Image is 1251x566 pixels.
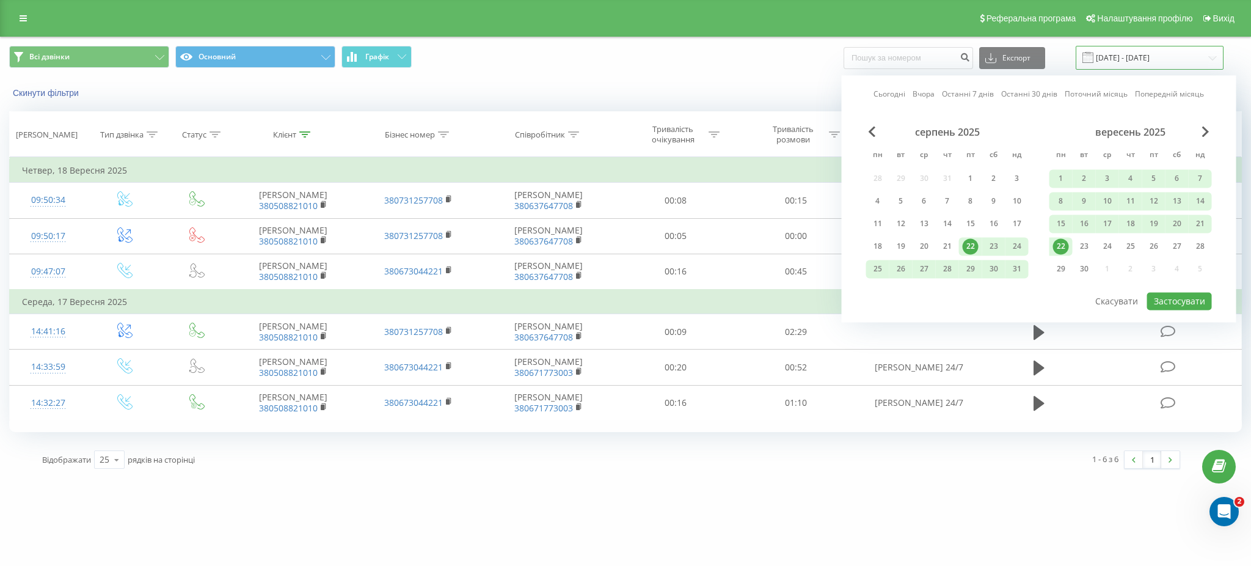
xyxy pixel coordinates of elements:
div: 16 [1076,216,1092,232]
div: 25 [100,454,109,466]
div: 4 [1123,171,1139,186]
a: 1 [1143,451,1161,468]
button: Основний [175,46,335,68]
td: [PERSON_NAME] 24/7 [856,385,982,421]
div: 6 [1169,171,1185,186]
div: 14:41:16 [22,320,75,344]
div: 24 [1100,238,1115,254]
div: пт 29 серп 2025 р. [959,260,982,278]
div: 19 [1146,216,1162,232]
div: пт 15 серп 2025 р. [959,215,982,233]
div: нд 31 серп 2025 р. [1005,260,1029,278]
a: 380508821010 [259,200,318,211]
abbr: середа [1098,147,1117,165]
div: нд 7 вер 2025 р. [1189,169,1212,188]
div: 3 [1100,171,1115,186]
td: [PERSON_NAME] [231,183,356,218]
div: Тривалість очікування [640,124,706,145]
div: 7 [939,193,955,209]
div: пн 4 серп 2025 р. [866,192,889,210]
span: 2 [1235,497,1244,507]
td: 00:52 [736,350,856,385]
a: Попередній місяць [1135,89,1204,100]
div: 18 [870,238,886,254]
td: [PERSON_NAME] [481,218,616,254]
button: Графік [341,46,412,68]
a: 380508821010 [259,271,318,282]
button: Скинути фільтри [9,87,85,98]
div: Клієнт [273,130,296,140]
span: Вихід [1213,13,1235,23]
div: 30 [986,261,1002,277]
a: 380673044221 [384,397,443,408]
a: 380637647708 [514,235,573,247]
div: пт 1 серп 2025 р. [959,169,982,188]
div: сб 16 серп 2025 р. [982,215,1005,233]
div: пт 22 серп 2025 р. [959,237,982,255]
abbr: неділя [1191,147,1209,165]
div: 6 [916,193,932,209]
abbr: вівторок [1075,147,1093,165]
a: Поточний місяць [1065,89,1128,100]
div: сб 30 серп 2025 р. [982,260,1005,278]
td: 02:29 [736,314,856,350]
td: Середа, 17 Вересня 2025 [10,290,1242,314]
div: 11 [1123,193,1139,209]
td: 00:09 [616,314,736,350]
div: 12 [1146,193,1162,209]
td: 00:20 [616,350,736,385]
div: 23 [986,238,1002,254]
div: Статус [182,130,206,140]
div: сб 9 серп 2025 р. [982,192,1005,210]
div: 20 [916,238,932,254]
div: ср 10 вер 2025 р. [1096,192,1119,210]
div: 11 [870,216,886,232]
div: сб 6 вер 2025 р. [1165,169,1189,188]
div: пн 1 вер 2025 р. [1049,169,1073,188]
div: пн 22 вер 2025 р. [1049,237,1073,255]
div: чт 25 вер 2025 р. [1119,237,1142,255]
div: 26 [1146,238,1162,254]
div: 28 [1192,238,1208,254]
div: 1 - 6 з 6 [1092,453,1118,465]
td: [PERSON_NAME] 24/7 [856,350,982,385]
span: Всі дзвінки [29,52,70,62]
a: 380731257708 [384,194,443,206]
div: серпень 2025 [866,126,1029,138]
td: [PERSON_NAME] [231,314,356,350]
div: 25 [1123,238,1139,254]
abbr: четвер [938,147,957,165]
div: чт 18 вер 2025 р. [1119,215,1142,233]
div: чт 14 серп 2025 р. [936,215,959,233]
div: 3 [1009,171,1025,186]
div: 17 [1100,216,1115,232]
div: 14 [939,216,955,232]
td: [PERSON_NAME] [231,385,356,421]
div: пн 29 вер 2025 р. [1049,260,1073,278]
abbr: неділя [1008,147,1026,165]
a: 380508821010 [259,402,318,414]
div: 09:50:17 [22,224,75,248]
td: [PERSON_NAME] [481,254,616,290]
div: 14:33:59 [22,355,75,379]
abbr: п’ятниця [961,147,980,165]
div: Тип дзвінка [100,130,144,140]
div: 25 [870,261,886,277]
td: 00:05 [616,218,736,254]
a: 380671773003 [514,367,573,378]
a: Вчора [913,89,935,100]
abbr: четвер [1122,147,1140,165]
a: 380508821010 [259,331,318,343]
div: ср 3 вер 2025 р. [1096,169,1119,188]
div: нд 10 серп 2025 р. [1005,192,1029,210]
abbr: вівторок [892,147,910,165]
div: вт 9 вер 2025 р. [1073,192,1096,210]
td: 01:10 [736,385,856,421]
div: 2 [1076,171,1092,186]
div: пт 19 вер 2025 р. [1142,215,1165,233]
div: вт 30 вер 2025 р. [1073,260,1096,278]
div: вт 5 серп 2025 р. [889,192,913,210]
td: [PERSON_NAME] [481,314,616,350]
div: 18 [1123,216,1139,232]
div: нд 28 вер 2025 р. [1189,237,1212,255]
